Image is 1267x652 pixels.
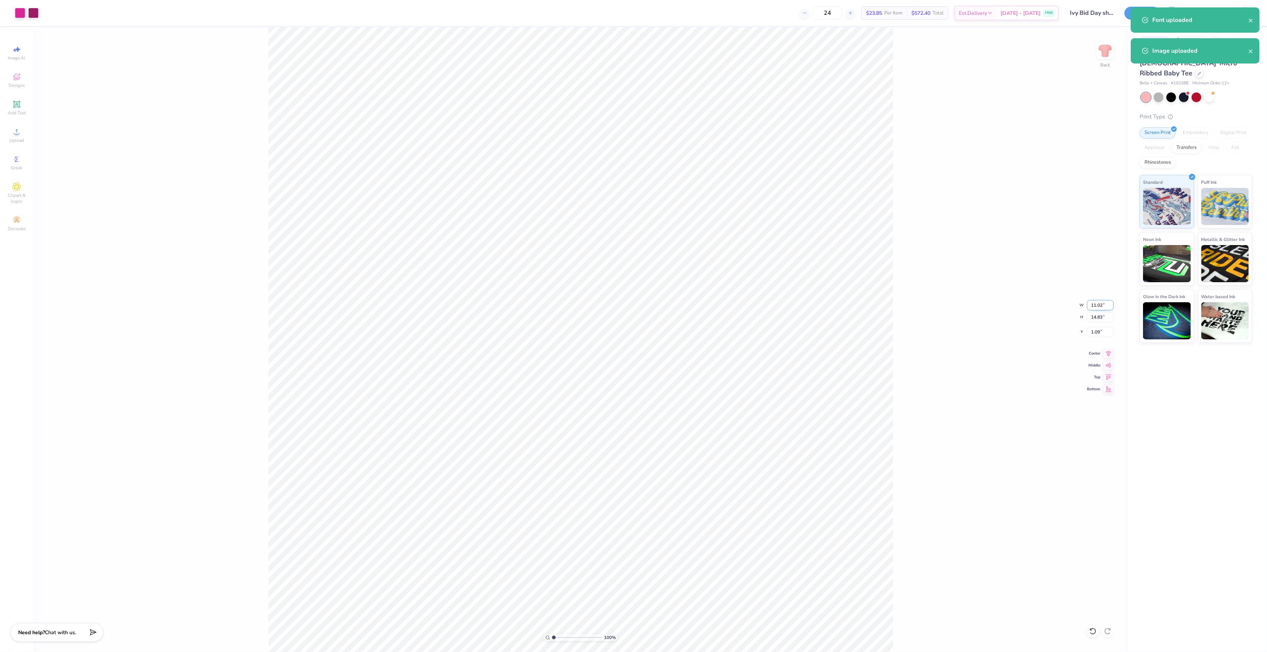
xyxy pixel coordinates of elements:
span: Decorate [8,226,26,232]
span: Glow in the Dark Ink [1143,293,1185,300]
span: Clipart & logos [4,192,30,204]
span: Image AI [8,55,26,61]
span: Minimum Order: 12 + [1192,80,1230,87]
strong: Need help? [18,629,45,636]
input: Untitled Design [1064,6,1119,20]
div: Image uploaded [1152,46,1248,55]
input: – – [813,6,842,20]
button: Save [1124,7,1160,20]
img: Puff Ink [1201,188,1249,225]
span: Center [1087,351,1100,356]
span: $23.85 [866,9,882,17]
button: close [1248,16,1254,25]
div: Transfers [1172,142,1201,153]
span: Total [933,9,944,17]
span: Chat with us. [45,629,76,636]
img: Back [1098,43,1113,58]
div: Digital Print [1215,127,1251,138]
button: close [1248,46,1254,55]
span: Bottom [1087,387,1100,392]
img: Standard [1143,188,1191,225]
span: Bella + Canvas [1140,80,1167,87]
span: Metallic & Glitter Ink [1201,235,1245,243]
span: FREE [1045,10,1053,16]
div: Rhinestones [1140,157,1176,168]
span: Neon Ink [1143,235,1161,243]
div: Vinyl [1204,142,1224,153]
div: Print Type [1140,113,1252,121]
div: Embroidery [1178,127,1213,138]
span: [DATE] - [DATE] [1000,9,1041,17]
img: Metallic & Glitter Ink [1201,245,1249,282]
span: Standard [1143,178,1163,186]
div: Back [1100,62,1110,68]
span: Per Item [884,9,902,17]
span: Upload [9,137,24,143]
span: Est. Delivery [959,9,987,17]
span: $572.40 [911,9,930,17]
span: Middle [1087,363,1100,368]
span: Add Text [8,110,26,116]
img: Neon Ink [1143,245,1191,282]
img: Glow in the Dark Ink [1143,302,1191,339]
div: Font uploaded [1152,16,1248,25]
img: Water based Ink [1201,302,1249,339]
div: Foil [1227,142,1244,153]
span: Greek [11,165,23,171]
span: Top [1087,375,1100,380]
span: Puff Ink [1201,178,1217,186]
span: Designs [9,82,25,88]
div: Screen Print [1140,127,1176,138]
span: 100 % [604,634,616,641]
span: # 1010BE [1171,80,1189,87]
div: Applique [1140,142,1169,153]
span: Water based Ink [1201,293,1235,300]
